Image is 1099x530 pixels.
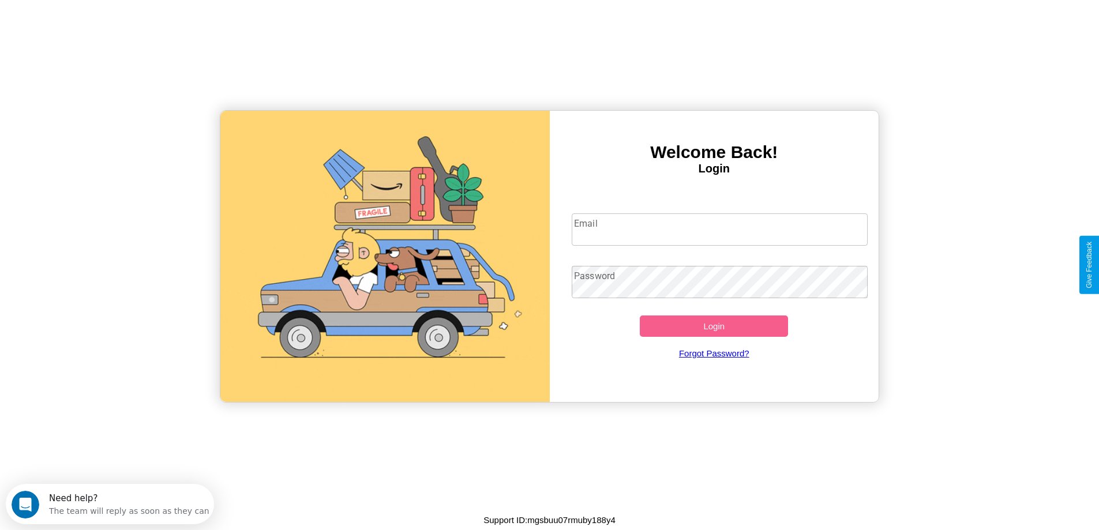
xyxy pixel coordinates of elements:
h4: Login [550,162,879,175]
img: gif [220,111,550,402]
div: Give Feedback [1085,242,1093,288]
div: The team will reply as soon as they can [43,19,204,31]
iframe: Intercom live chat [12,491,39,518]
iframe: Intercom live chat discovery launcher [6,484,214,524]
p: Support ID: mgsbuu07rmuby188y4 [483,512,615,528]
h3: Welcome Back! [550,142,879,162]
button: Login [640,315,788,337]
a: Forgot Password? [566,337,862,370]
div: Open Intercom Messenger [5,5,215,36]
div: Need help? [43,10,204,19]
